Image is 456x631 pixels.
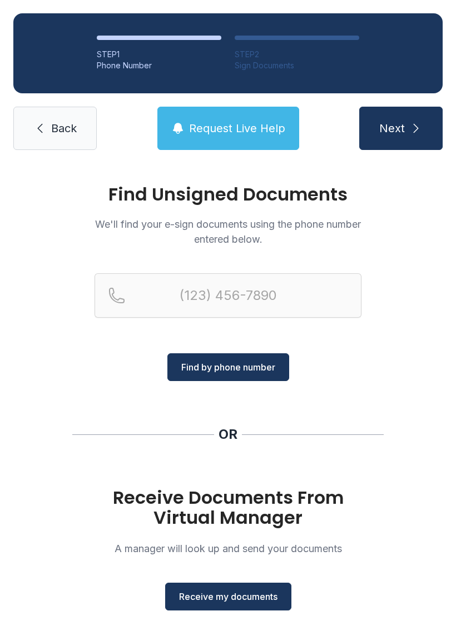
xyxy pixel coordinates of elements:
[95,488,361,528] h1: Receive Documents From Virtual Manager
[235,60,359,71] div: Sign Documents
[181,360,275,374] span: Find by phone number
[179,590,277,603] span: Receive my documents
[97,60,221,71] div: Phone Number
[189,121,285,136] span: Request Live Help
[95,186,361,203] h1: Find Unsigned Documents
[95,273,361,318] input: Reservation phone number
[235,49,359,60] div: STEP 2
[97,49,221,60] div: STEP 1
[95,217,361,247] p: We'll find your e-sign documents using the phone number entered below.
[379,121,405,136] span: Next
[51,121,77,136] span: Back
[95,541,361,556] p: A manager will look up and send your documents
[219,425,237,443] div: OR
